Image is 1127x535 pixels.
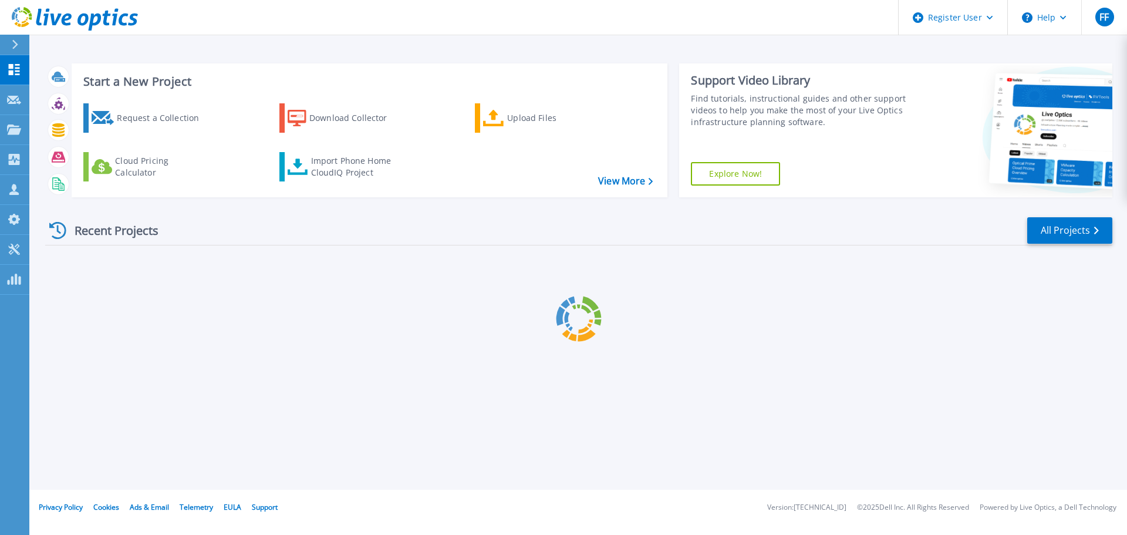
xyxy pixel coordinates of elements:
a: Explore Now! [691,162,780,186]
a: Cloud Pricing Calculator [83,152,214,181]
div: Download Collector [309,106,403,130]
a: Upload Files [475,103,606,133]
a: Download Collector [279,103,410,133]
h3: Start a New Project [83,75,653,88]
div: Upload Files [507,106,601,130]
a: EULA [224,502,241,512]
a: Telemetry [180,502,213,512]
div: Find tutorials, instructional guides and other support videos to help you make the most of your L... [691,93,912,128]
a: Cookies [93,502,119,512]
div: Request a Collection [117,106,211,130]
a: View More [598,176,653,187]
div: Recent Projects [45,216,174,245]
li: Version: [TECHNICAL_ID] [767,504,846,512]
div: Cloud Pricing Calculator [115,155,209,179]
a: Support [252,502,278,512]
a: Ads & Email [130,502,169,512]
div: Support Video Library [691,73,912,88]
div: Import Phone Home CloudIQ Project [311,155,403,179]
li: Powered by Live Optics, a Dell Technology [980,504,1116,512]
li: © 2025 Dell Inc. All Rights Reserved [857,504,969,512]
a: All Projects [1027,217,1112,244]
a: Privacy Policy [39,502,83,512]
a: Request a Collection [83,103,214,133]
span: FF [1099,12,1109,22]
